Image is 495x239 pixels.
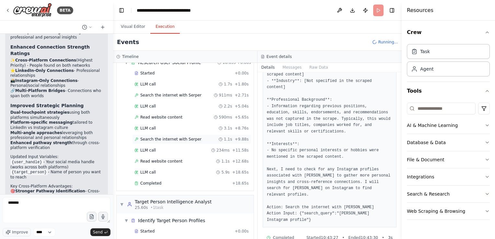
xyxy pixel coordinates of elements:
[140,170,156,175] span: LLM call
[120,202,124,207] span: ▼
[140,104,156,109] span: LLM call
[140,148,156,153] span: LLM call
[224,126,232,131] span: 3.1s
[10,160,103,170] li: - Your social media handle (works across both platforms)
[87,212,97,222] button: Upload files
[10,131,103,141] li: leveraging both professional and personal relationships
[10,120,73,125] strong: Platform-specific messaging
[232,159,249,164] span: + 12.68s
[122,54,139,59] h3: Timeline
[10,159,43,165] code: {user_handle}
[3,228,31,236] button: Improve
[93,230,103,235] span: Send
[407,186,490,202] button: Search & Research
[407,168,490,185] button: Integrations
[232,148,249,153] span: + 11.58s
[140,93,201,98] span: Search the internet with Serper
[235,104,248,109] span: + 5.04s
[13,3,52,17] img: Logo
[10,170,103,180] li: - Name of person you want to reach
[10,110,69,115] strong: Dual-touchpoint strategies
[57,6,73,14] div: BETA
[235,126,248,131] span: + 8.76s
[10,30,103,40] li: combining professional and personal insights
[219,93,232,98] span: 911ms
[140,115,182,120] span: Read website content
[98,23,108,31] button: Start a new chat
[407,100,490,225] div: Tools
[10,141,103,151] li: through cross-platform verification
[140,71,155,76] span: Started
[235,137,248,142] span: + 9.88s
[407,208,465,214] div: Web Scraping & Browsing
[407,174,434,180] div: Integrations
[137,7,210,14] nav: breadcrumb
[140,126,156,131] span: LLM call
[216,148,230,153] span: 234ms
[258,63,279,72] button: Details
[10,184,103,189] h2: Key Cross-Platform Advantages:
[90,228,110,236] button: Send
[79,23,95,31] button: Switch to previous chat
[10,154,103,160] h2: Updated Input Variables:
[140,82,156,87] span: LLM call
[116,20,150,34] button: Visual Editor
[305,63,332,72] button: Raw Data
[135,205,148,210] span: 25.60s
[407,41,490,82] div: Crew
[224,104,232,109] span: 2.2s
[407,6,433,14] h4: Resources
[135,199,212,205] div: Target Person Intelligence Analyst
[124,218,128,223] span: ▼
[10,44,90,56] strong: Enhanced Connection Strength Ratings
[151,205,164,210] span: • 1 task
[10,120,103,130] li: tailored to LinkedIn vs Instagram culture
[15,189,85,193] strong: Stronger Pathway Identification
[279,63,305,72] button: Messages
[407,139,446,146] div: Database & Data
[420,48,430,55] div: Task
[10,169,48,175] code: {target_person}
[98,212,108,222] button: Click to speak your automation idea
[10,110,103,120] li: using both platforms simultaneously
[235,115,248,120] span: + 5.65s
[15,78,77,83] strong: Instagram-Only Connections
[407,82,490,100] button: Tools
[407,117,490,134] button: AI & Machine Learning
[140,229,155,234] span: Started
[232,170,249,175] span: + 18.65s
[140,159,182,164] span: Read website content
[407,122,458,129] div: AI & Machine Learning
[232,181,249,186] span: + 18.65s
[12,230,28,235] span: Improve
[407,191,450,197] div: Search & Research
[219,115,232,120] span: 590ms
[15,58,76,63] strong: Cross-Platform Connections
[420,66,433,72] div: Agent
[235,229,248,234] span: + 0.00s
[224,82,232,87] span: 1.7s
[140,137,201,142] span: Search the internet with Serper
[10,103,84,108] strong: Improved Strategic Planning
[150,20,180,34] button: Execution
[407,23,490,41] button: Crew
[15,88,65,93] strong: Multi-Platform Bridges
[138,217,205,224] div: Identify Target Person Profiles
[235,71,248,76] span: + 0.00s
[407,151,490,168] button: File & Document
[407,203,490,220] button: Web Scraping & Browsing
[15,68,74,73] strong: LinkedIn-Only Connections
[267,54,292,59] h3: Event details
[140,181,161,186] span: Completed
[407,156,444,163] div: File & Document
[387,6,397,15] button: Hide right sidebar
[10,131,62,135] strong: Multi-angle approaches
[378,40,398,45] span: Running...
[224,137,232,142] span: 1.1s
[117,38,139,47] h2: Events
[267,34,393,223] pre: [PERSON_NAME]'s LinkedIn Profile Overview: - **Name**: [PERSON_NAME] - **Location**: [GEOGRAPHIC_...
[235,93,248,98] span: + 2.71s
[221,170,229,175] span: 5.9s
[407,134,490,151] button: Database & Data
[221,159,229,164] span: 1.1s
